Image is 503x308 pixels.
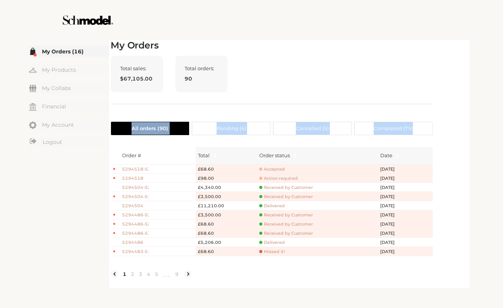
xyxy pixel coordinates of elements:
[196,174,257,183] td: £98.00
[259,166,285,172] span: Accepted
[184,271,191,277] li: Next Page
[121,65,154,71] span: Total sales:
[29,66,37,74] img: my-hanger.svg
[122,194,149,200] span: 5294504-S1
[196,238,257,247] td: £5,206.00
[380,152,392,159] span: Date
[153,271,161,277] a: 5
[259,231,313,236] span: Received by Customer
[296,122,329,135] span: Cancelled ( 5 )
[122,203,149,209] span: 5294504
[259,176,298,181] span: Action required
[29,121,37,129] img: my-account.svg
[259,152,290,159] div: Order status
[132,122,168,135] span: All orders ( 90 )
[29,103,37,111] img: my-financial.svg
[380,175,403,182] span: [DATE]
[137,271,145,277] a: 3
[196,183,257,192] td: £4,340.00
[29,119,109,130] a: My Account
[259,240,285,245] span: Delivered
[395,155,400,159] span: caret-down
[259,212,313,218] span: Received by Customer
[293,152,297,156] span: caret-up
[259,221,313,227] span: Received by Customer
[380,194,403,200] span: [DATE]
[196,229,257,238] td: £68.60
[173,271,181,277] a: 9
[217,122,246,135] span: Pending ( 4 )
[122,221,149,227] span: 5294486-S2
[198,152,210,159] span: Total
[380,248,403,255] span: [DATE]
[122,248,149,255] span: 5294483-S1
[145,271,153,277] a: 4
[259,185,313,190] span: Received by Customer
[380,184,403,191] span: [DATE]
[196,201,257,210] td: £11,210.00
[196,192,257,201] td: £3,500.00
[122,239,149,246] span: 5294486
[380,230,403,237] span: [DATE]
[380,203,403,209] span: [DATE]
[380,239,403,246] span: [DATE]
[29,101,109,112] a: Financial
[29,82,109,94] a: My Collabs
[161,268,173,280] li: Next 5 Pages
[29,46,109,148] div: Menu
[185,74,218,83] span: 90
[122,175,149,182] span: 5294518
[29,46,109,57] a: My Orders (16)
[196,164,257,174] td: £68.60
[196,219,257,229] td: £68.60
[111,271,118,277] li: Previous Page
[29,64,109,75] a: My Products
[122,166,149,173] span: 5294518-S1
[121,74,154,83] span: $67,105.00
[29,137,109,147] a: Logout
[213,155,217,159] span: caret-down
[129,271,137,277] a: 2
[29,48,37,55] img: my-order.svg
[196,247,257,256] td: £68.60
[395,152,400,156] span: caret-up
[120,147,196,164] th: Order #
[259,203,285,209] span: Delivered
[122,184,149,191] span: 5294504-S2
[185,65,218,71] span: Total orders:
[380,212,403,218] span: [DATE]
[196,210,257,219] td: £3,500.00
[111,40,433,51] h2: My Orders
[259,249,285,255] span: Missed it!
[122,230,149,237] span: 5294486-S1
[161,270,173,279] span: •••
[293,155,297,159] span: caret-down
[380,221,403,227] span: [DATE]
[121,271,129,277] a: 1
[380,166,403,173] span: [DATE]
[374,122,413,135] span: Completed ( 75 )
[213,152,217,156] span: caret-up
[259,194,313,200] span: Received by Customer
[122,212,149,218] span: 5294486-S3
[29,85,37,92] img: my-friends.svg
